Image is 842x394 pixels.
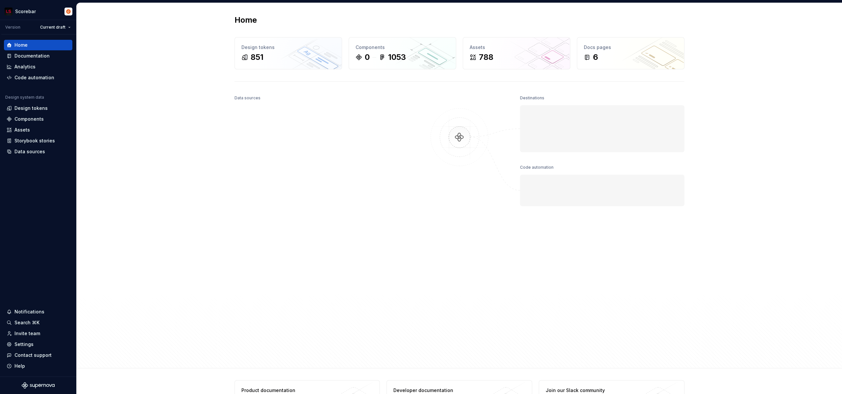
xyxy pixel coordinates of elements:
[593,52,598,62] div: 6
[40,25,65,30] span: Current draft
[4,51,72,61] a: Documentation
[520,93,544,103] div: Destinations
[5,25,20,30] div: Version
[14,330,40,337] div: Invite team
[4,103,72,113] a: Design tokens
[14,363,25,369] div: Help
[14,319,39,326] div: Search ⌘K
[14,53,50,59] div: Documentation
[349,37,456,69] a: Components01053
[4,72,72,83] a: Code automation
[4,146,72,157] a: Data sources
[365,52,370,62] div: 0
[4,125,72,135] a: Assets
[235,37,342,69] a: Design tokens851
[470,44,563,51] div: Assets
[5,95,44,100] div: Design system data
[4,307,72,317] button: Notifications
[235,93,260,103] div: Data sources
[393,387,489,394] div: Developer documentation
[235,15,257,25] h2: Home
[577,37,684,69] a: Docs pages6
[520,163,554,172] div: Code automation
[22,382,55,389] svg: Supernova Logo
[463,37,570,69] a: Assets788
[4,62,72,72] a: Analytics
[4,40,72,50] a: Home
[356,44,449,51] div: Components
[4,350,72,360] button: Contact support
[14,63,36,70] div: Analytics
[37,23,74,32] button: Current draft
[4,328,72,339] a: Invite team
[14,74,54,81] div: Code automation
[4,339,72,350] a: Settings
[14,148,45,155] div: Data sources
[14,308,44,315] div: Notifications
[14,341,34,348] div: Settings
[14,42,28,48] div: Home
[479,52,493,62] div: 788
[14,352,52,358] div: Contact support
[4,317,72,328] button: Search ⌘K
[546,387,641,394] div: Join our Slack community
[388,52,406,62] div: 1053
[64,8,72,15] img: SYMBIO Agency Designers
[4,361,72,371] button: Help
[15,8,36,15] div: Scorebar
[241,44,335,51] div: Design tokens
[4,114,72,124] a: Components
[241,387,337,394] div: Product documentation
[14,137,55,144] div: Storybook stories
[14,116,44,122] div: Components
[251,52,263,62] div: 851
[5,8,12,15] img: 1cfd2711-9720-4cf8-9a0a-efdc1fe4f993.png
[4,135,72,146] a: Storybook stories
[584,44,678,51] div: Docs pages
[14,127,30,133] div: Assets
[14,105,48,111] div: Design tokens
[1,4,75,18] button: ScorebarSYMBIO Agency Designers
